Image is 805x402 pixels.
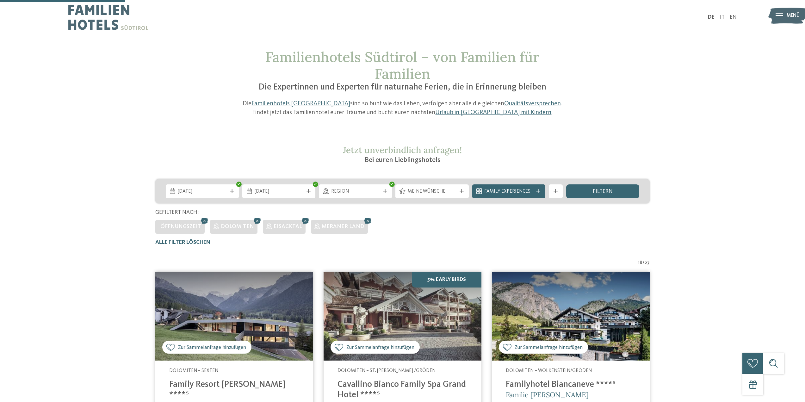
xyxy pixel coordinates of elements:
span: / [642,260,645,267]
span: Dolomiten [221,224,254,229]
h4: Family Resort [PERSON_NAME] ****ˢ [169,380,299,400]
a: DE [708,15,715,20]
a: Urlaub in [GEOGRAPHIC_DATA] mit Kindern [435,109,551,116]
span: [DATE] [178,188,226,195]
a: EN [730,15,737,20]
span: Die Expertinnen und Experten für naturnahe Ferien, die in Erinnerung bleiben [259,83,546,92]
h4: Familyhotel Biancaneve ****ˢ [506,380,636,390]
span: Öffnungszeit [160,224,201,229]
img: Family Spa Grand Hotel Cavallino Bianco ****ˢ [324,272,481,361]
span: Family Experiences [484,188,533,195]
span: [DATE] [255,188,303,195]
span: Zur Sammelanfrage hinzufügen [346,344,414,351]
p: Die sind so bunt wie das Leben, verfolgen aber alle die gleichen . Findet jetzt das Familienhotel... [237,100,568,117]
span: Meine Wünsche [408,188,456,195]
a: Familienhotels [GEOGRAPHIC_DATA] [251,101,350,107]
span: filtern [593,189,613,195]
span: Dolomiten – Wolkenstein/Gröden [506,368,592,373]
span: Zur Sammelanfrage hinzufügen [178,344,246,351]
span: Dolomiten – St. [PERSON_NAME] /Gröden [337,368,436,373]
img: Family Resort Rainer ****ˢ [155,272,313,361]
span: Jetzt unverbindlich anfragen! [343,144,462,156]
img: Familienhotels gesucht? Hier findet ihr die besten! [492,272,650,361]
span: Alle Filter löschen [155,240,210,245]
span: Meraner Land [322,224,364,229]
h4: Cavallino Bianco Family Spa Grand Hotel ****ˢ [337,380,468,400]
span: 18 [638,260,642,267]
span: Familienhotels Südtirol – von Familien für Familien [265,48,539,83]
span: 27 [645,260,650,267]
a: IT [720,15,725,20]
span: Familie [PERSON_NAME] [506,390,589,399]
span: Dolomiten – Sexten [169,368,218,373]
span: Eisacktal [274,224,302,229]
span: Region [331,188,380,195]
span: Gefiltert nach: [155,210,199,215]
a: Qualitätsversprechen [504,101,561,107]
span: Menü [787,12,800,19]
span: Bei euren Lieblingshotels [365,157,440,164]
span: Zur Sammelanfrage hinzufügen [515,344,583,351]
